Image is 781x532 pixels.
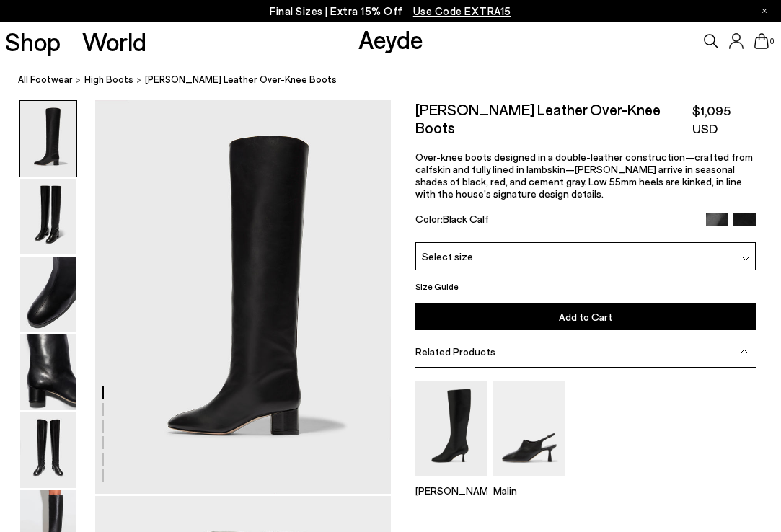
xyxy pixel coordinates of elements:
[493,381,565,476] img: Malin Slingback Mules
[754,33,769,49] a: 0
[493,484,565,497] p: Malin
[415,278,459,296] button: Size Guide
[443,213,489,225] span: Black Calf
[415,345,495,358] span: Related Products
[415,213,695,229] div: Color:
[84,74,133,85] span: High Boots
[413,4,511,17] span: Navigate to /collections/ss25-final-sizes
[559,311,612,323] span: Add to Cart
[422,249,473,264] span: Select size
[5,29,61,54] a: Shop
[415,100,692,136] h2: [PERSON_NAME] Leather Over-Knee Boots
[493,466,565,497] a: Malin Slingback Mules Malin
[18,72,73,87] a: All Footwear
[84,72,133,87] a: High Boots
[20,334,76,410] img: Willa Leather Over-Knee Boots - Image 4
[415,381,487,476] img: Catherine High Sock Boots
[741,347,748,355] img: svg%3E
[415,466,487,497] a: Catherine High Sock Boots [PERSON_NAME]
[415,484,487,497] p: [PERSON_NAME]
[769,37,776,45] span: 0
[415,151,756,200] p: Over-knee boots designed in a double-leather construction—crafted from calfskin and fully lined i...
[270,2,511,20] p: Final Sizes | Extra 15% Off
[145,72,337,87] span: [PERSON_NAME] Leather Over-Knee Boots
[82,29,146,54] a: World
[20,101,76,177] img: Willa Leather Over-Knee Boots - Image 1
[20,257,76,332] img: Willa Leather Over-Knee Boots - Image 3
[415,303,756,330] button: Add to Cart
[358,24,423,54] a: Aeyde
[20,179,76,254] img: Willa Leather Over-Knee Boots - Image 2
[742,255,749,262] img: svg%3E
[20,412,76,488] img: Willa Leather Over-Knee Boots - Image 5
[18,61,781,100] nav: breadcrumb
[692,102,756,138] span: $1,095 USD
